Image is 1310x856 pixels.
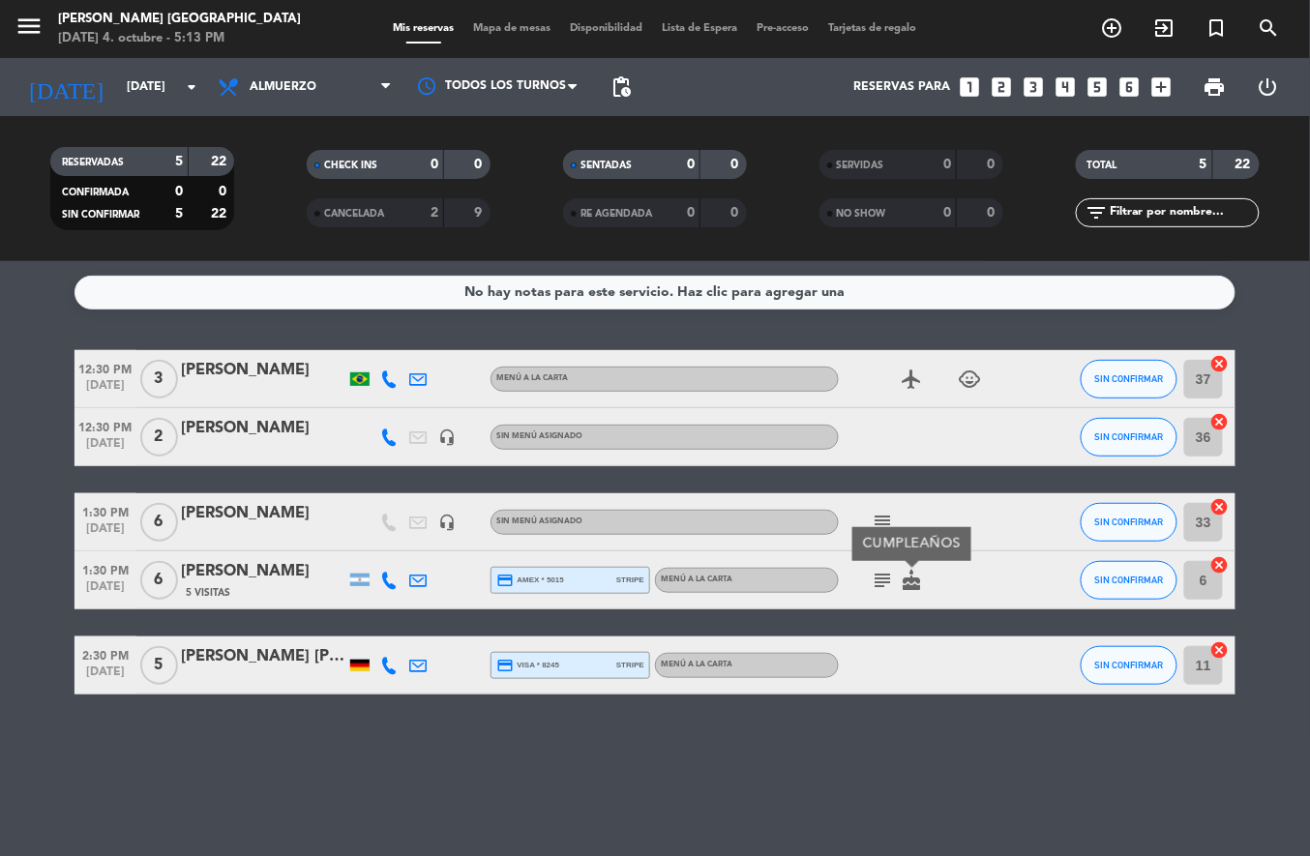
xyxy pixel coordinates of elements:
span: visa * 8245 [496,657,559,674]
i: filter_list [1086,201,1109,224]
i: menu [15,12,44,41]
span: 3 [140,360,178,398]
strong: 0 [943,158,951,171]
span: pending_actions [610,75,633,99]
strong: 2 [431,206,438,220]
i: looks_one [957,74,982,100]
strong: 0 [175,185,183,198]
i: add_box [1148,74,1174,100]
i: subject [871,569,894,592]
div: CUMPLEAÑOS [852,527,971,561]
span: [DATE] [74,379,136,401]
span: Sin menú asignado [496,432,582,440]
span: 1:30 PM [74,558,136,580]
button: SIN CONFIRMAR [1081,360,1177,398]
div: [PERSON_NAME] [181,559,345,584]
i: add_circle_outline [1101,16,1124,40]
strong: 0 [943,206,951,220]
span: 5 Visitas [186,585,230,601]
span: SENTADAS [581,161,632,170]
span: Reservas para [853,80,950,94]
i: credit_card [496,657,514,674]
i: cancel [1210,412,1230,431]
span: [DATE] [74,437,136,459]
span: print [1203,75,1226,99]
strong: 0 [987,158,998,171]
span: Almuerzo [250,80,316,94]
span: 12:30 PM [74,415,136,437]
i: looks_two [989,74,1014,100]
strong: 5 [175,155,183,168]
i: looks_6 [1116,74,1142,100]
span: MENÚ A LA CARTA [496,374,568,382]
div: [PERSON_NAME] [181,501,345,526]
i: cancel [1210,555,1230,575]
span: NO SHOW [837,209,886,219]
input: Filtrar por nombre... [1109,202,1259,223]
span: Mapa de mesas [464,23,561,34]
span: Mis reservas [384,23,464,34]
span: RESERVADAS [62,158,124,167]
span: [DATE] [74,665,136,688]
div: LOG OUT [1241,58,1295,116]
span: Tarjetas de regalo [819,23,927,34]
strong: 22 [1236,158,1255,171]
i: subject [871,511,894,534]
i: power_settings_new [1257,75,1280,99]
strong: 22 [211,207,230,221]
div: [PERSON_NAME] [181,358,345,383]
span: 2 [140,418,178,457]
i: child_care [958,368,981,391]
span: SIN CONFIRMAR [1095,575,1164,585]
strong: 5 [1200,158,1207,171]
i: headset_mic [438,514,456,531]
span: MENÚ A LA CARTA [661,576,732,583]
span: Disponibilidad [561,23,653,34]
i: cancel [1210,354,1230,373]
span: 5 [140,646,178,685]
span: MENÚ A LA CARTA [661,661,732,668]
i: search [1258,16,1281,40]
strong: 0 [475,158,487,171]
i: airplanemode_active [900,368,923,391]
strong: 0 [687,206,695,220]
span: stripe [616,574,644,586]
div: [PERSON_NAME] [GEOGRAPHIC_DATA] [58,10,301,29]
strong: 9 [475,206,487,220]
i: cancel [1210,497,1230,517]
i: cancel [1210,640,1230,660]
span: 6 [140,561,178,600]
i: [DATE] [15,66,117,108]
i: looks_3 [1021,74,1046,100]
span: Lista de Espera [653,23,748,34]
div: [PERSON_NAME] [PERSON_NAME] Clara [181,644,345,669]
button: menu [15,12,44,47]
button: SIN CONFIRMAR [1081,503,1177,542]
span: TOTAL [1087,161,1117,170]
strong: 0 [730,158,742,171]
span: RE AGENDADA [581,209,652,219]
div: No hay notas para este servicio. Haz clic para agregar una [465,281,846,304]
span: 1:30 PM [74,500,136,522]
span: [DATE] [74,580,136,603]
strong: 0 [987,206,998,220]
div: [PERSON_NAME] [181,416,345,441]
strong: 0 [431,158,438,171]
span: stripe [616,659,644,671]
i: looks_5 [1085,74,1110,100]
span: 6 [140,503,178,542]
button: SIN CONFIRMAR [1081,418,1177,457]
strong: 0 [730,206,742,220]
span: 12:30 PM [74,357,136,379]
i: arrow_drop_down [180,75,203,99]
div: [DATE] 4. octubre - 5:13 PM [58,29,301,48]
span: Pre-acceso [748,23,819,34]
span: CONFIRMADA [62,188,129,197]
span: SIN CONFIRMAR [1095,373,1164,384]
i: credit_card [496,572,514,589]
i: turned_in_not [1206,16,1229,40]
span: SIN CONFIRMAR [1095,517,1164,527]
i: exit_to_app [1153,16,1176,40]
span: Sin menú asignado [496,517,582,525]
button: SIN CONFIRMAR [1081,561,1177,600]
